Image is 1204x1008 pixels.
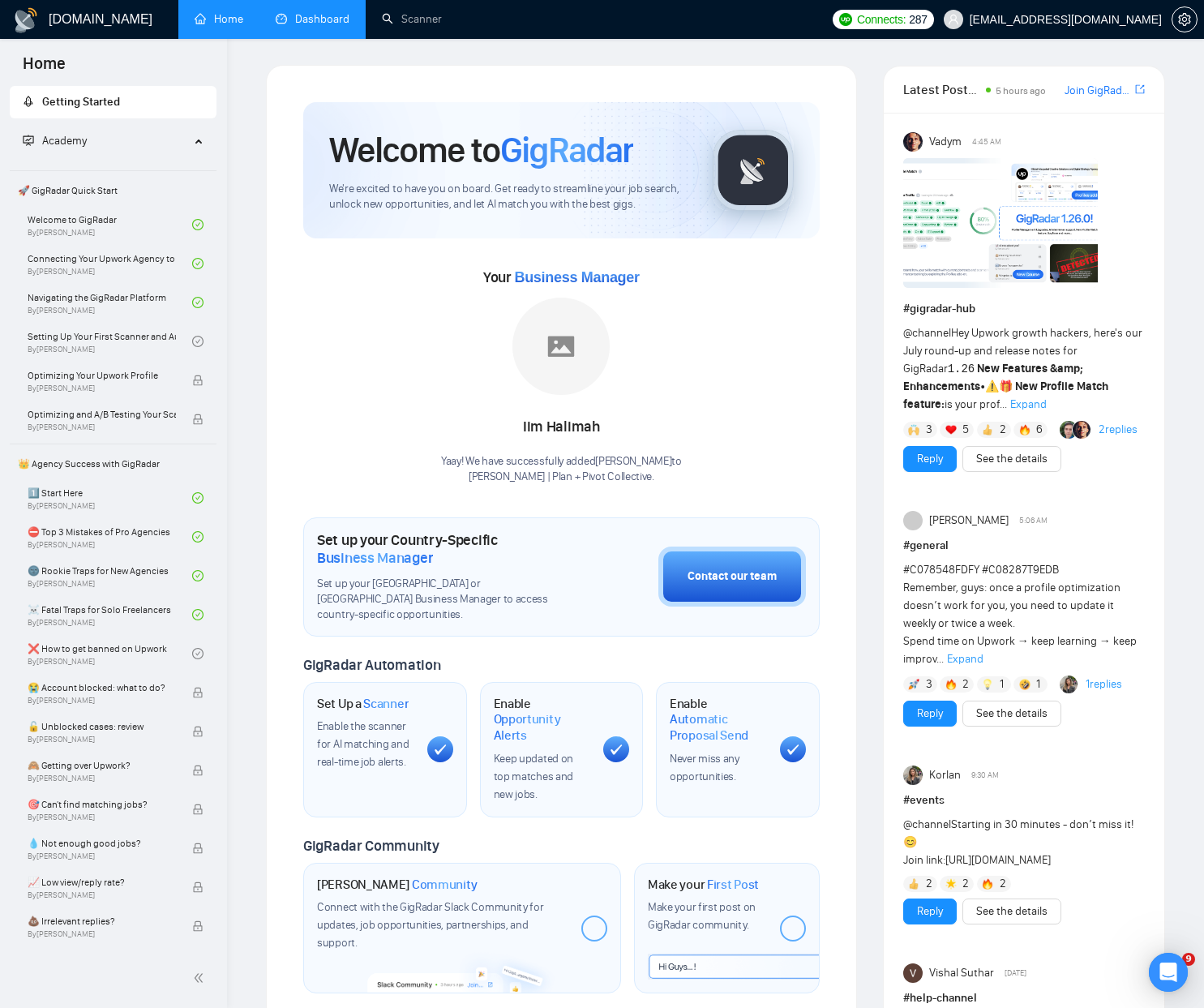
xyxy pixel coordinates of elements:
[903,132,923,152] img: Vadym
[1099,422,1138,438] a: 2replies
[28,929,176,939] span: By [PERSON_NAME]
[195,12,243,26] a: homeHome
[28,680,176,696] span: 😭 Account blocked: what to do?
[962,422,969,438] span: 5
[1060,421,1078,439] img: Alex B
[903,158,1098,288] img: F09AC4U7ATU-image.png
[945,424,957,435] img: ❤️
[945,679,957,690] img: 🔥
[839,13,852,26] img: upwork-logo.png
[28,913,176,929] span: 💩 Irrelevant replies?
[28,406,176,423] span: Optimizing and A/B Testing Your Scanner for Better Results
[317,531,577,567] h1: Set up your Country-Specific
[382,12,442,26] a: searchScanner
[1135,82,1145,97] a: export
[1172,13,1198,26] a: setting
[192,258,204,269] span: check-circle
[976,450,1048,468] a: See the details
[512,298,610,395] img: placeholder.png
[1019,424,1030,435] img: 🔥
[976,705,1048,723] a: See the details
[317,549,433,567] span: Business Manager
[192,648,204,659] span: check-circle
[926,876,932,892] span: 2
[948,14,959,25] span: user
[363,696,409,712] span: Scanner
[276,12,349,26] a: dashboardDashboard
[903,326,951,340] span: @channel
[917,705,943,723] a: Reply
[903,79,981,100] span: Latest Posts from the GigRadar Community
[962,876,969,892] span: 2
[28,774,176,783] span: By [PERSON_NAME]
[962,446,1061,472] button: See the details
[42,95,120,109] span: Getting Started
[962,701,1061,727] button: See the details
[42,134,87,148] span: Academy
[670,711,767,743] span: Automatic Proposal Send
[192,920,204,932] span: lock
[1172,6,1198,32] button: setting
[303,837,439,855] span: GigRadar Community
[648,900,756,932] span: Make your first post on GigRadar community.
[999,380,1013,393] span: 🎁
[971,768,999,783] span: 9:30 AM
[929,512,1009,530] span: [PERSON_NAME]
[13,7,39,33] img: logo
[929,766,961,784] span: Korlan
[23,134,87,148] span: Academy
[494,696,591,744] h1: Enable
[193,970,209,986] span: double-left
[192,687,204,698] span: lock
[1065,82,1132,100] a: Join GigRadar Slack Community
[1019,679,1030,690] img: 🤣
[903,326,1142,411] span: Hey Upwork growth hackers, here's our July round-up and release notes for GigRadar • is your prof...
[1010,397,1047,411] span: Expand
[926,676,932,693] span: 3
[947,652,983,666] span: Expand
[192,843,204,854] span: lock
[945,853,1051,867] a: [URL][DOMAIN_NAME]
[903,989,1145,1007] h1: # help-channel
[1086,676,1122,693] a: 1replies
[929,964,994,982] span: Vishal Suthar
[28,735,176,744] span: By [PERSON_NAME]
[28,636,192,671] a: ❌ How to get banned on UpworkBy[PERSON_NAME]
[28,367,176,384] span: Optimizing Your Upwork Profile
[192,297,204,308] span: check-circle
[500,128,633,172] span: GigRadar
[28,851,176,861] span: By [PERSON_NAME]
[1060,676,1078,693] img: Korlan
[10,86,216,118] li: Getting Started
[192,570,204,581] span: check-circle
[10,52,79,86] span: Home
[996,85,1046,97] span: 5 hours ago
[908,424,919,435] img: 🙌
[28,423,176,432] span: By [PERSON_NAME]
[441,470,682,485] p: [PERSON_NAME] | Plan + Pivot Collective .
[28,384,176,393] span: By [PERSON_NAME]
[317,877,478,893] h1: [PERSON_NAME]
[1005,966,1026,980] span: [DATE]
[28,835,176,851] span: 💧 Not enough good jobs?
[962,899,1061,924] button: See the details
[1149,953,1188,992] div: Open Intercom Messenger
[11,448,215,480] span: 👑 Agency Success with GigRadar
[982,679,993,690] img: 💡
[441,454,682,485] div: Yaay! We have successfully added [PERSON_NAME] to
[28,558,192,594] a: 🌚 Rookie Traps for New AgenciesBy[PERSON_NAME]
[670,696,767,744] h1: Enable
[707,877,759,893] span: First Post
[1036,422,1043,438] span: 6
[908,679,919,690] img: 🚀
[28,874,176,890] span: 📈 Low view/reply rate?
[658,547,806,607] button: Contact our team
[23,96,34,107] span: rocket
[28,519,192,555] a: ⛔ Top 3 Mistakes of Pro AgenciesBy[PERSON_NAME]
[28,597,192,633] a: ☠️ Fatal Traps for Solo FreelancersBy[PERSON_NAME]
[28,246,192,281] a: Connecting Your Upwork Agency to GigRadarBy[PERSON_NAME]
[192,765,204,776] span: lock
[903,899,957,924] button: Reply
[962,676,969,693] span: 2
[303,656,440,674] span: GigRadar Automation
